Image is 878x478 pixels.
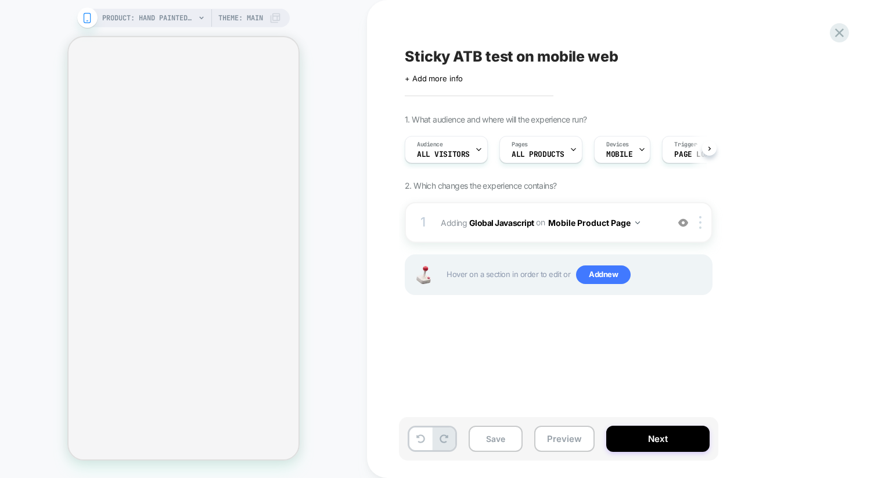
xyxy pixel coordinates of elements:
[606,150,632,159] span: MOBILE
[536,215,545,229] span: on
[469,426,523,452] button: Save
[576,265,631,284] span: Add new
[606,426,710,452] button: Next
[418,211,429,234] div: 1
[447,265,706,284] span: Hover on a section in order to edit or
[405,48,618,65] span: Sticky ATB test on mobile web
[674,150,714,159] span: Page Load
[512,141,528,149] span: Pages
[218,9,263,27] span: Theme: MAIN
[441,214,662,231] span: Adding
[405,74,463,83] span: + Add more info
[512,150,564,159] span: ALL PRODUCTS
[417,150,470,159] span: All Visitors
[678,218,688,228] img: crossed eye
[606,141,629,149] span: Devices
[548,214,640,231] button: Mobile Product Page
[412,266,435,284] img: Joystick
[417,141,443,149] span: Audience
[635,221,640,224] img: down arrow
[102,9,195,27] span: PRODUCT: Hand Painted Monogram
[405,181,556,191] span: 2. Which changes the experience contains?
[674,141,697,149] span: Trigger
[534,426,595,452] button: Preview
[699,216,701,229] img: close
[405,114,586,124] span: 1. What audience and where will the experience run?
[469,217,534,227] b: Global Javascript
